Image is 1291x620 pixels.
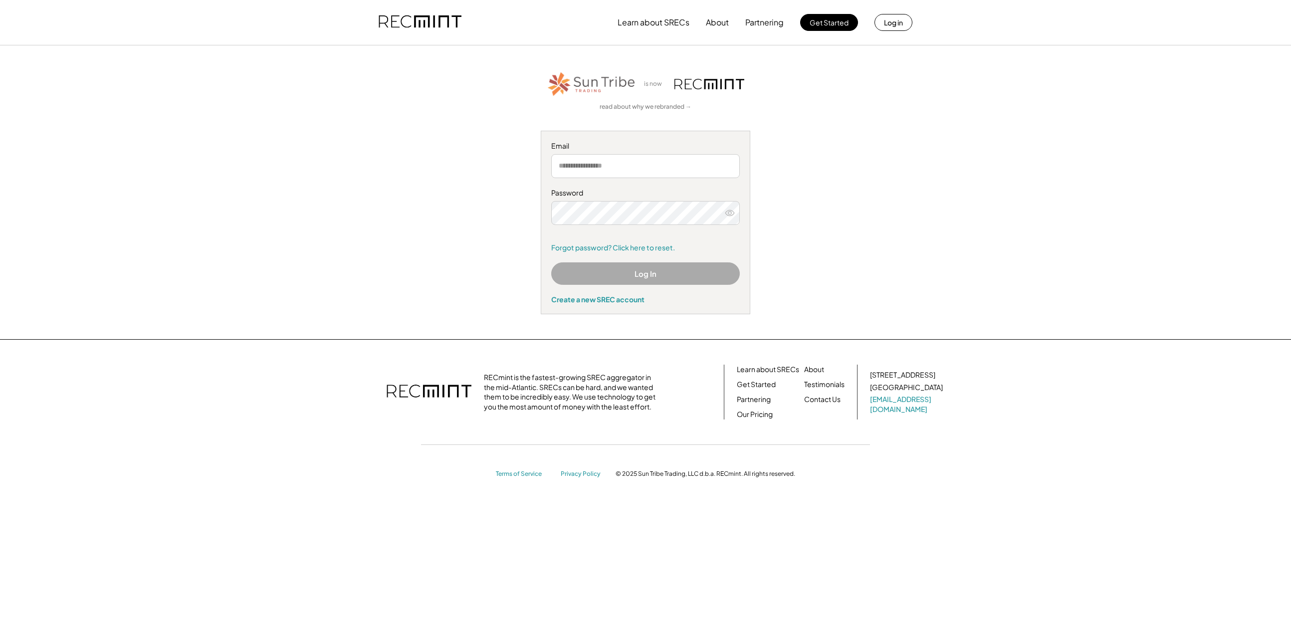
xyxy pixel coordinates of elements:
a: Terms of Service [496,470,551,478]
button: Log In [551,262,740,285]
a: Our Pricing [737,410,773,419]
div: RECmint is the fastest-growing SREC aggregator in the mid-Atlantic. SRECs can be hard, and we wan... [484,373,661,412]
div: Email [551,141,740,151]
button: About [706,12,729,32]
div: is now [642,80,669,88]
img: recmint-logotype%403x.png [387,375,471,410]
a: Contact Us [804,395,841,405]
div: Create a new SREC account [551,295,740,304]
a: Get Started [737,380,776,390]
a: Learn about SRECs [737,365,799,375]
img: recmint-logotype%403x.png [379,5,461,39]
button: Get Started [800,14,858,31]
div: [STREET_ADDRESS] [870,370,935,380]
a: [EMAIL_ADDRESS][DOMAIN_NAME] [870,395,945,414]
a: Partnering [737,395,771,405]
div: [GEOGRAPHIC_DATA] [870,383,943,393]
a: Forgot password? Click here to reset. [551,243,740,253]
img: recmint-logotype%403x.png [674,79,744,89]
div: © 2025 Sun Tribe Trading, LLC d.b.a. RECmint. All rights reserved. [616,470,795,478]
a: Privacy Policy [561,470,606,478]
img: STT_Horizontal_Logo%2B-%2BColor.png [547,70,637,98]
button: Learn about SRECs [618,12,689,32]
a: Testimonials [804,380,845,390]
div: Password [551,188,740,198]
a: About [804,365,824,375]
a: read about why we rebranded → [600,103,691,111]
button: Partnering [745,12,784,32]
button: Log in [874,14,912,31]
